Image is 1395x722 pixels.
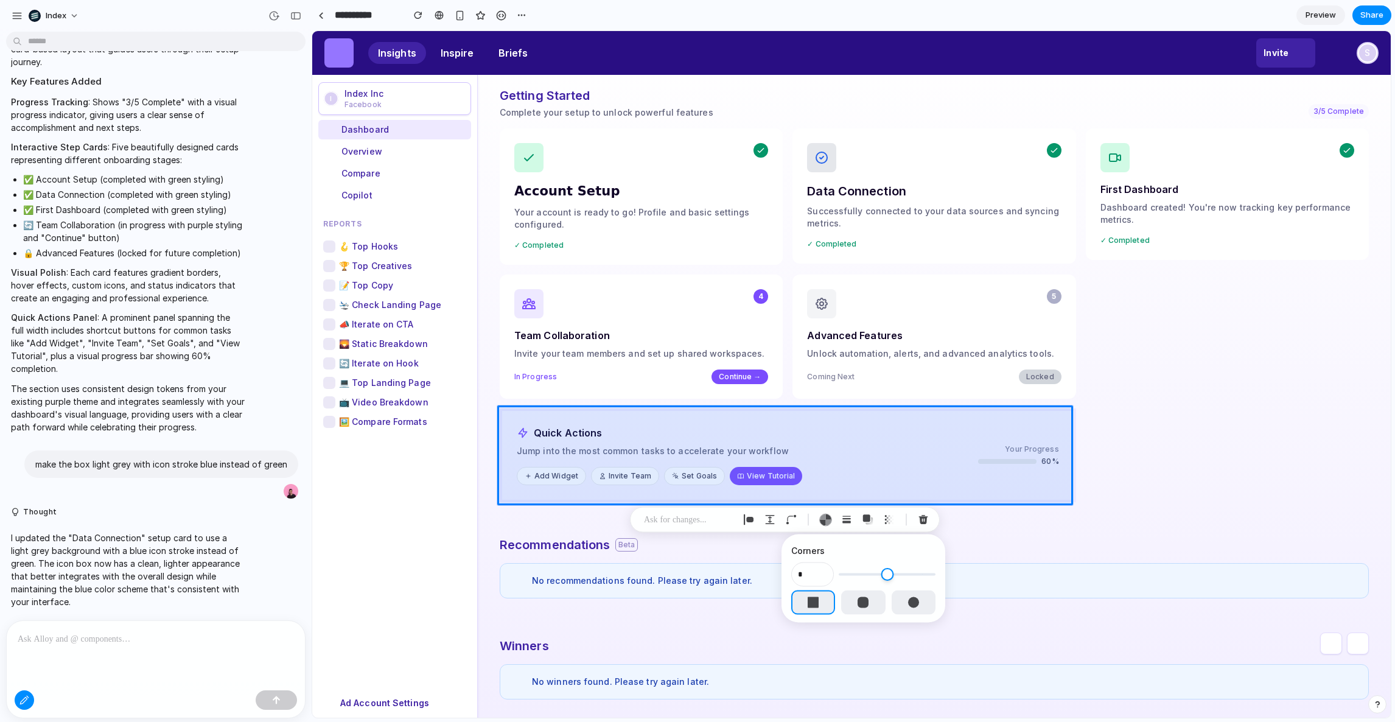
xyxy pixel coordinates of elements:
[205,394,656,409] h4: Quick Actions
[23,203,245,216] li: ✅ First Dashboard (completed with green styling)
[6,89,159,108] div: Dashboard
[46,10,66,22] span: Index
[202,341,245,351] div: In Progress
[279,436,347,454] button: Invite Team
[707,338,749,353] button: Locked
[788,151,1042,166] h4: First Dashboard
[32,57,71,69] span: Index Inc
[177,11,226,33] a: Briefs
[788,170,1042,195] p: Dashboard created! You're now tracking key performance metrics.
[28,666,117,678] span: Ad Account Settings
[202,209,456,219] div: ✓ Completed
[1044,11,1066,33] button: S
[1360,9,1383,21] span: Share
[23,188,245,201] li: ✅ Data Connection (completed with green styling)
[6,133,159,152] div: Compare
[1052,16,1058,27] text: S
[187,75,401,88] p: Complete your setup to unlock powerful features
[1040,647,1072,679] iframe: Open customer support
[11,141,245,166] p: : Five beautifully designed cards representing different onboarding stages:
[1306,9,1336,21] span: Preview
[944,7,1003,37] button: Invite
[202,297,456,312] h4: Team Collaboration
[23,219,245,244] li: 🔄 Team Collaboration (in progress with purple styling and "Continue" button)
[495,174,749,198] p: Successfully connected to your data sources and syncing metrics.
[446,261,451,270] span: 4
[205,436,274,454] button: Add Widget
[187,606,237,623] h3: Winners
[666,413,746,423] p: Your Progress
[119,11,172,33] a: Inspire
[495,208,749,218] div: ✓ Completed
[399,338,456,353] button: Continue →
[11,188,49,198] span: Reports
[187,56,401,73] h3: Getting Started
[303,507,326,520] div: Beta
[791,544,935,557] h3: Corners
[11,266,245,304] p: : Each card features gradient borders, hover effects, custom icons, and status indicators that cr...
[11,382,245,433] p: The section uses consistent design tokens from your existing purple theme and integrates seamless...
[32,69,69,79] span: Facebook
[1296,5,1345,25] a: Preview
[11,142,108,152] strong: Interactive Step Cards
[220,544,440,556] h6: No recommendations found. Please try again later.
[951,16,976,28] span: Invite
[739,261,744,270] span: 5
[23,173,245,186] li: ✅ Account Setup (completed with green styling)
[6,155,159,174] div: Copilot
[35,458,287,471] p: make the box light grey with icon stroke blue instead of green
[220,645,397,657] h6: No winners found. Please try again later.
[788,205,1042,214] div: ✓ Completed
[11,531,245,608] p: I updated the "Data Connection" setup card to use a light grey background with a blue icon stroke...
[11,96,245,134] p: : Shows "3/5 Complete" with a visual progress indicator, giving users a clear sense of accomplish...
[11,311,245,375] p: : A prominent panel spanning the full width includes shortcut buttons for common tasks like "Add ...
[205,414,656,426] p: Jump into the most common tasks to accelerate your workflow
[996,73,1057,88] span: 3/5 Complete
[418,436,490,454] button: View Tutorial
[202,175,456,200] p: Your account is ready to go! Profile and basic settings configured.
[729,426,746,435] span: 60%
[495,151,749,169] h4: Data Connection
[352,436,413,454] button: Set Goals
[11,267,66,278] strong: Visual Polish
[6,111,159,130] div: Overview
[1352,5,1391,25] button: Share
[24,6,85,26] button: Index
[23,247,245,259] li: 🔒 Advanced Features (locked for future completion)
[202,317,456,329] p: Invite your team members and set up shared workspaces.
[187,505,298,522] h3: Recommendations
[495,341,542,351] div: Coming Next
[56,11,114,33] a: Insights
[11,312,97,323] strong: Quick Actions Panel
[495,317,749,329] p: Unlock automation, alerts, and advanced analytics tools.
[18,64,19,72] text: I
[495,297,749,312] h4: Advanced Features
[11,97,88,107] strong: Progress Tracking
[6,51,159,84] button: IIndex IncFacebook
[11,75,245,89] h2: Key Features Added
[202,151,456,170] h4: Account Setup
